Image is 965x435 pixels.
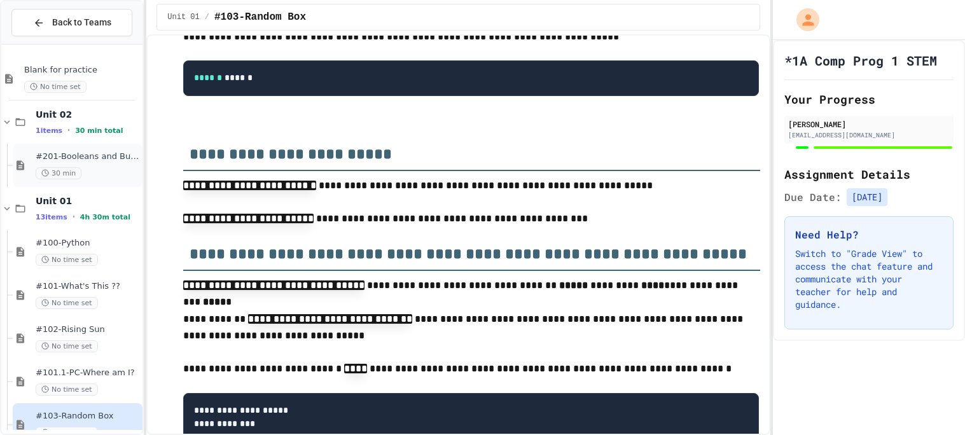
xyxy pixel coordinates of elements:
[24,81,87,93] span: No time set
[847,188,887,206] span: [DATE]
[36,340,98,352] span: No time set
[36,213,67,221] span: 13 items
[36,238,140,249] span: #100-Python
[52,16,111,29] span: Back to Teams
[784,190,842,205] span: Due Date:
[36,383,98,396] span: No time set
[36,127,62,135] span: 1 items
[205,12,209,22] span: /
[11,9,132,36] button: Back to Teams
[36,411,140,422] span: #103-Random Box
[795,247,943,311] p: Switch to "Grade View" to access the chat feature and communicate with your teacher for help and ...
[788,130,950,140] div: [EMAIL_ADDRESS][DOMAIN_NAME]
[67,125,70,135] span: •
[783,5,823,34] div: My Account
[24,65,140,76] span: Blank for practice
[36,297,98,309] span: No time set
[167,12,199,22] span: Unit 01
[784,90,954,108] h2: Your Progress
[36,109,140,120] span: Unit 02
[214,10,306,25] span: #103-Random Box
[784,52,937,69] h1: *1A Comp Prog 1 STEM
[36,281,140,292] span: #101-What's This ??
[36,254,98,266] span: No time set
[784,165,954,183] h2: Assignment Details
[36,324,140,335] span: #102-Rising Sun
[788,118,950,130] div: [PERSON_NAME]
[36,151,140,162] span: #201-Booleans and Buttons(7pts)
[36,368,140,378] span: #101.1-PC-Where am I?
[73,212,75,222] span: •
[36,167,81,179] span: 30 min
[795,227,943,242] h3: Need Help?
[36,195,140,207] span: Unit 01
[80,213,130,221] span: 4h 30m total
[75,127,123,135] span: 30 min total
